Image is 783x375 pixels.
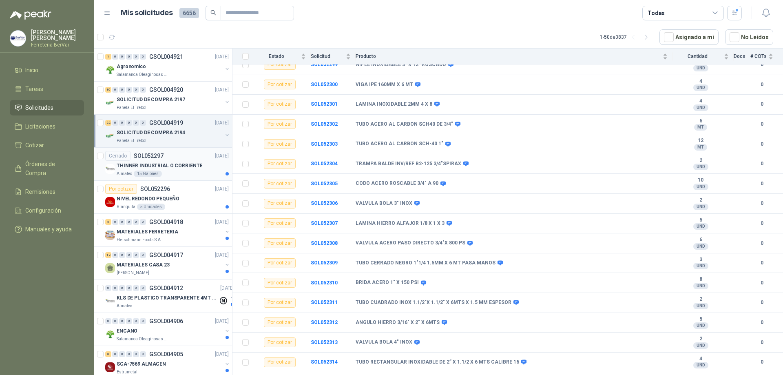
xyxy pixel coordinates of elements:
div: Por cotizar [264,278,296,288]
b: SOL052313 [311,339,338,345]
a: Órdenes de Compra [10,156,84,181]
div: Cerrado [105,151,130,161]
div: 0 [140,219,146,225]
div: 0 [119,351,125,357]
div: 0 [112,120,118,126]
th: Solicitud [311,49,356,64]
b: 10 [672,177,729,184]
a: 12 0 0 0 0 0 GSOL004917[DATE] MATERIALES CASA 23[PERSON_NAME] [105,250,230,276]
div: UND [693,243,708,250]
div: 0 [119,318,125,324]
p: GSOL004920 [149,87,183,93]
div: 0 [105,285,111,291]
p: Almatec [117,171,132,177]
p: GSOL004921 [149,54,183,60]
span: Cotizar [25,141,44,150]
p: Salamanca Oleaginosas SAS [117,71,168,78]
span: Estado [254,53,299,59]
b: 3 [672,257,729,263]
div: Por cotizar [264,317,296,327]
b: SOL052312 [311,320,338,325]
div: 0 [133,54,139,60]
a: SOL052310 [311,280,338,286]
p: [PERSON_NAME] [PERSON_NAME] [31,29,84,41]
span: Remisiones [25,187,55,196]
p: Ferreteria BerVar [31,42,84,47]
p: SOL052297 [134,153,164,159]
b: VALVULA BOLA 3" INOX [356,200,412,207]
span: # COTs [750,53,767,59]
div: 22 [105,120,111,126]
b: 0 [750,61,773,69]
span: Cantidad [672,53,722,59]
div: 0 [105,318,111,324]
b: 12 [672,138,729,144]
p: SOLICITUD DE COMPRA 2194 [117,129,185,137]
b: 0 [750,299,773,306]
span: Producto [356,53,661,59]
div: Por cotizar [264,258,296,268]
b: SOL052303 [311,141,338,147]
a: SOL052302 [311,121,338,127]
div: Por cotizar [264,60,296,70]
div: 0 [126,219,132,225]
b: TUBO ACERO AL CARBON SCH-40 1" [356,141,443,147]
a: SOL052305 [311,181,338,186]
a: Remisiones [10,184,84,200]
b: NIPLE INOXIDABLE 3" X 12" ROSCADO [356,62,446,68]
p: [PERSON_NAME] [117,270,149,276]
b: 2 [672,158,729,164]
div: Por cotizar [264,139,296,149]
div: 0 [112,285,118,291]
div: 0 [112,252,118,258]
b: 2 [672,296,729,303]
a: SOL052306 [311,200,338,206]
b: 2 [672,336,729,342]
img: Company Logo [105,131,115,141]
b: 6 [672,237,729,243]
div: 0 [112,318,118,324]
b: TUBO CERRADO NEGRO 1"1/4 1.5MM X 6 MT PASA MANOS [356,260,495,266]
p: [DATE] [215,185,229,193]
b: ANGULO HIERRO 3/16" X 2" X 6MTS [356,320,440,326]
b: 2 [672,197,729,204]
b: SOL052309 [311,260,338,266]
div: Por cotizar [264,218,296,228]
div: 0 [126,120,132,126]
span: Manuales y ayuda [25,225,72,234]
img: Company Logo [105,329,115,339]
p: [DATE] [215,351,229,358]
div: Por cotizar [264,100,296,109]
a: Configuración [10,203,84,218]
b: SOL052307 [311,220,338,226]
p: GSOL004917 [149,252,183,258]
div: 15 Galones [134,171,162,177]
span: 6656 [179,8,199,18]
a: SOL052311 [311,300,338,305]
div: UND [693,342,708,349]
p: [DATE] [215,317,229,325]
div: Por cotizar [264,199,296,209]
div: Por cotizar [264,80,296,89]
b: SOL052308 [311,240,338,246]
div: UND [693,263,708,269]
img: Company Logo [10,31,26,46]
div: Por cotizar [264,238,296,248]
p: GSOL004906 [149,318,183,324]
p: Almatec [117,303,132,309]
p: GSOL004918 [149,219,183,225]
b: 5 [672,217,729,224]
b: SOL052314 [311,359,338,365]
div: 0 [112,54,118,60]
b: TUBO ACERO AL CARBON SCH40 DE 3/4" [356,121,453,128]
th: # COTs [750,49,783,64]
div: 0 [119,219,125,225]
div: UND [693,303,708,309]
a: SOL052301 [311,101,338,107]
a: Manuales y ayuda [10,222,84,237]
div: 0 [119,120,125,126]
span: Licitaciones [25,122,55,131]
div: 0 [126,351,132,357]
a: 0 0 0 0 0 0 GSOL004906[DATE] Company LogoENCANOSalamanca Oleaginosas SAS [105,316,230,342]
b: TUBO RECTANGULAR INOXIDABLE DE 2” X 1.1/2 X 6 MTS CALIBRE 16 [356,359,519,366]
